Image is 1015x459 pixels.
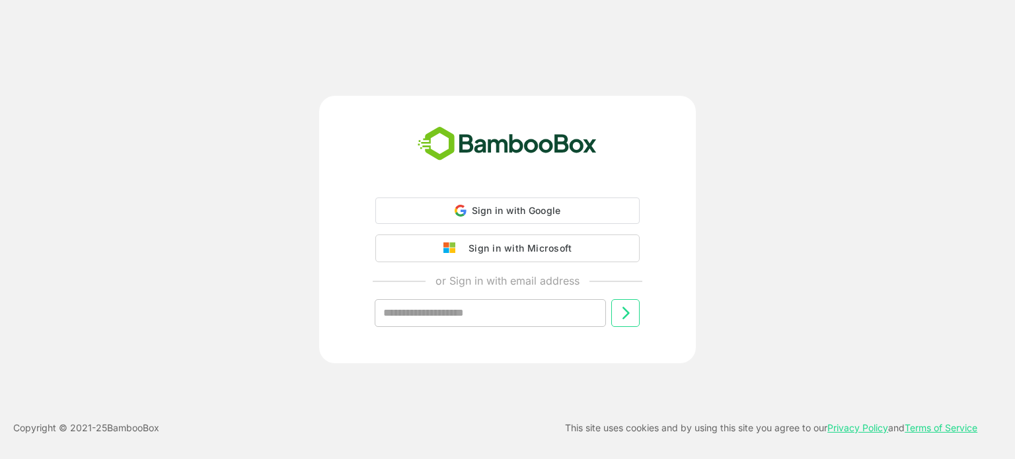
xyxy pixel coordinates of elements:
[472,205,561,216] span: Sign in with Google
[410,122,604,166] img: bamboobox
[375,234,640,262] button: Sign in with Microsoft
[13,420,159,436] p: Copyright © 2021- 25 BambooBox
[462,240,572,257] div: Sign in with Microsoft
[905,422,977,433] a: Terms of Service
[443,242,462,254] img: google
[435,273,580,289] p: or Sign in with email address
[565,420,977,436] p: This site uses cookies and by using this site you agree to our and
[827,422,888,433] a: Privacy Policy
[375,197,640,224] div: Sign in with Google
